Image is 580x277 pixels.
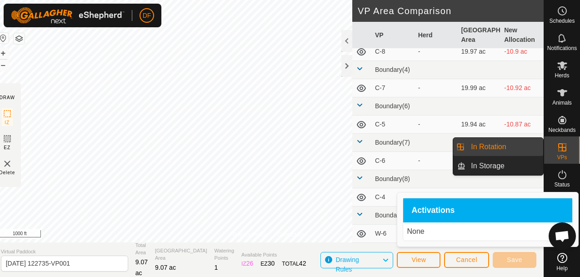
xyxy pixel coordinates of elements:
[457,79,500,97] td: 19.99 ac
[278,231,305,239] a: Contact Us
[547,45,577,51] span: Notifications
[456,256,477,263] span: Cancel
[155,247,207,262] span: [GEOGRAPHIC_DATA] Area
[335,256,359,273] span: Drawing Rules
[500,188,544,206] td: -10.45 ac
[358,5,544,16] h2: VP Area Comparison
[233,231,267,239] a: Privacy Policy
[457,43,500,61] td: 19.97 ac
[554,182,570,187] span: Status
[418,83,454,93] div: -
[4,144,10,151] span: EZ
[215,264,218,271] span: 1
[371,43,415,61] td: C-8
[241,251,306,259] span: Available Points
[493,252,536,268] button: Save
[371,188,415,206] td: C-4
[556,266,568,271] span: Help
[371,225,415,243] td: W-6
[418,120,454,129] div: -
[453,138,543,156] li: In Rotation
[544,249,580,275] a: Help
[375,212,410,219] span: Boundary(9)
[500,43,544,61] td: -10.9 ac
[465,157,543,175] a: In Storage
[143,11,151,20] span: DF
[241,259,253,268] div: IZ
[268,260,275,267] span: 30
[371,22,415,49] th: VP
[371,79,415,97] td: C-7
[2,158,13,169] img: VP
[246,260,254,267] span: 26
[5,119,10,126] span: IZ
[155,264,176,271] span: 9.07 ac
[375,139,410,146] span: Boundary(7)
[457,188,500,206] td: 19.52 ac
[453,157,543,175] li: In Storage
[500,116,544,134] td: -10.87 ac
[371,152,415,170] td: C-6
[260,259,275,268] div: EZ
[375,66,410,73] span: Boundary(4)
[135,258,148,277] span: 9.07 ac
[418,47,454,56] div: -
[418,156,454,166] div: -
[135,242,148,257] span: Total Area
[14,33,25,44] button: Map Layers
[282,259,306,268] div: TOTAL
[444,252,489,268] button: Cancel
[549,222,576,250] div: Open chat
[411,206,455,215] span: Activations
[415,22,458,49] th: Herd
[457,22,500,49] th: [GEOGRAPHIC_DATA] Area
[411,256,426,263] span: View
[407,226,569,237] p: None
[552,100,572,106] span: Animals
[1,248,128,256] span: Virtual Paddock
[507,256,522,263] span: Save
[215,247,235,262] span: Watering Points
[549,18,575,24] span: Schedules
[555,73,569,78] span: Herds
[548,127,575,133] span: Neckbands
[371,116,415,134] td: C-5
[500,79,544,97] td: -10.92 ac
[465,138,543,156] a: In Rotation
[11,7,125,24] img: Gallagher Logo
[471,161,505,171] span: In Storage
[471,141,506,152] span: In Rotation
[457,116,500,134] td: 19.94 ac
[375,175,410,182] span: Boundary(8)
[375,102,410,110] span: Boundary(6)
[500,22,544,49] th: New Allocation
[557,155,567,160] span: VPs
[397,252,440,268] button: View
[299,260,306,267] span: 42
